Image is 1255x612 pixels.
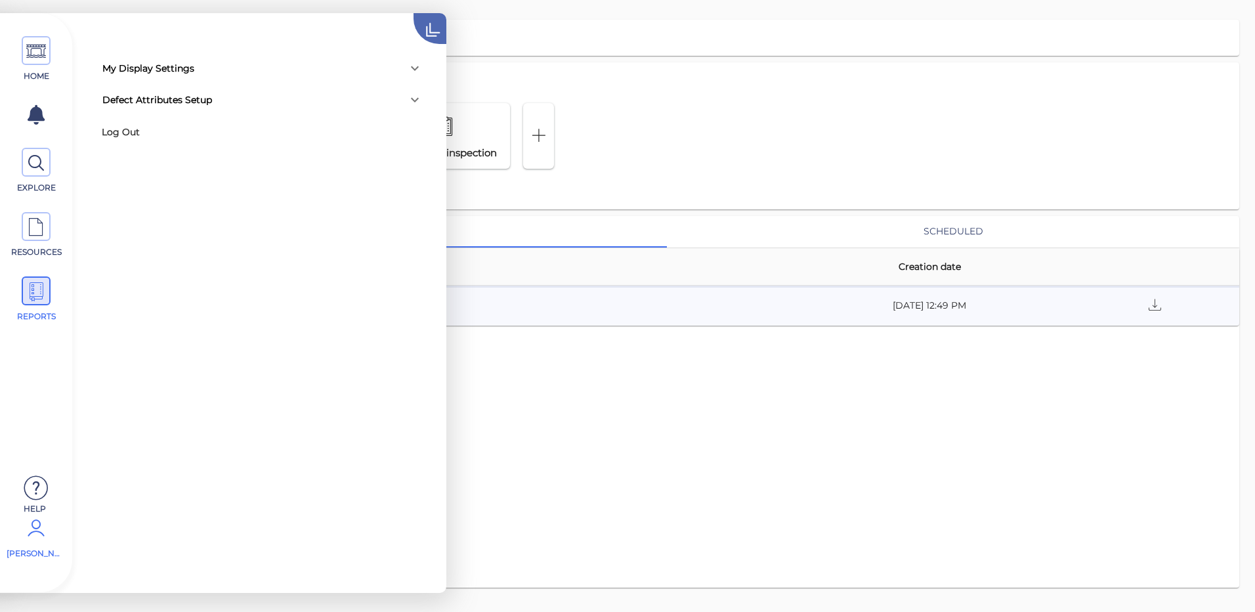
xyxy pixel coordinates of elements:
span: [PERSON_NAME] [7,548,62,559]
a: RESOURCES [7,212,66,258]
span: Help [7,503,62,514]
span: RESOURCES [9,246,64,258]
div: Log Out [102,122,272,142]
div: My Display Settings [92,53,433,84]
th: Creation date [789,248,1053,286]
div: basic tabs example [95,216,1239,248]
div: Defect Attributes Setup [102,93,212,107]
th: File name [359,248,789,286]
a: HOME [7,36,66,82]
td: [DATE] 12:49 PM [789,286,1053,326]
span: HOME [9,70,64,82]
table: sticky table [95,248,1239,326]
span: EXPLORE [9,182,64,194]
button: scheduled [667,216,1239,248]
div: Defect Attributes Setup [92,84,433,116]
div: My Display Settings [102,62,194,76]
iframe: Chat [1199,553,1245,602]
a: REPORTS [7,276,66,322]
span: REPORTS [9,311,64,322]
a: EXPLORE [7,148,66,194]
